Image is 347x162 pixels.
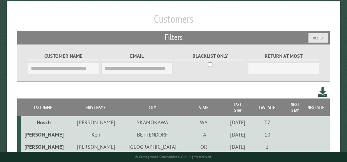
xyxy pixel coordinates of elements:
[65,128,126,141] td: Keri
[230,119,246,126] div: [DATE]
[247,128,288,141] td: 10
[17,12,330,31] h1: Customers
[179,116,229,128] td: WA
[179,141,229,153] td: OR
[247,116,288,128] td: T7
[230,143,246,150] div: [DATE]
[318,86,328,98] a: Download this customer list (.csv)
[288,98,303,116] th: Next Stay
[175,52,246,60] label: Blacklist only
[65,116,126,128] td: [PERSON_NAME]
[179,98,229,116] th: State
[230,131,246,138] div: [DATE]
[179,128,229,141] td: IA
[65,141,126,153] td: [PERSON_NAME]
[308,33,328,43] button: Reset
[126,116,179,128] td: SKAMOKAWA
[135,155,212,159] small: © Campground Commander LLC. All rights reserved.
[28,52,99,60] label: Customer Name
[21,128,65,141] td: [PERSON_NAME]
[248,52,319,60] label: Return at most
[21,141,65,153] td: [PERSON_NAME]
[229,98,247,116] th: Last Stay
[126,98,179,116] th: City
[21,98,65,116] th: Last Name
[101,52,172,60] label: Email
[303,98,330,116] th: Next Site
[17,31,330,44] h2: Filters
[126,128,179,141] td: BETTENDORF
[247,98,288,116] th: Last Site
[65,98,126,116] th: First Name
[247,141,288,153] td: 1
[126,141,179,153] td: [GEOGRAPHIC_DATA]
[21,116,65,128] td: Bosch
